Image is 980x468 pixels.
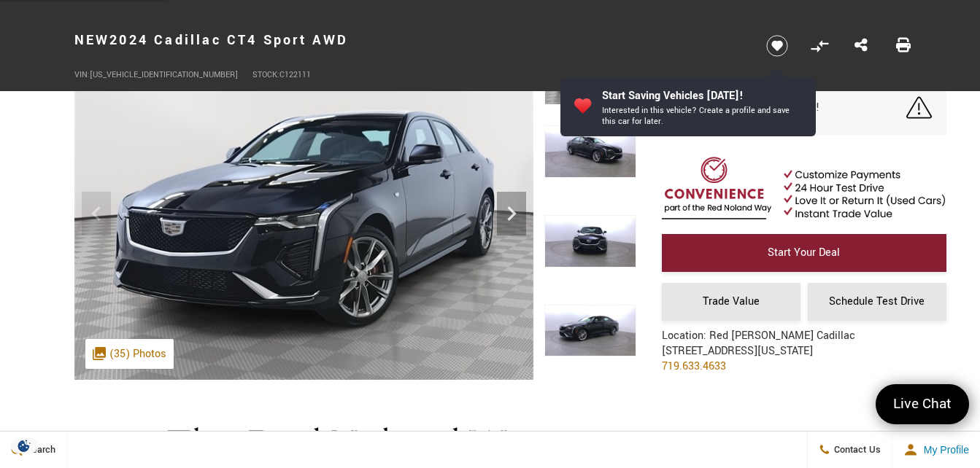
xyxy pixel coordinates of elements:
[662,283,800,321] a: Trade Value
[279,69,311,80] span: C122111
[892,432,980,468] button: Open user profile menu
[7,438,41,453] img: Opt-Out Icon
[252,69,279,80] span: Stock:
[544,125,636,178] img: New 2024 Black Cadillac Sport image 2
[918,444,969,456] span: My Profile
[7,438,41,453] section: Click to Open Cookie Consent Modal
[85,339,174,369] div: (35) Photos
[74,69,90,80] span: VIN:
[74,31,110,50] strong: New
[876,384,969,424] a: Live Chat
[662,234,946,272] a: Start Your Deal
[761,34,793,58] button: Save vehicle
[829,294,925,309] span: Schedule Test Drive
[809,35,830,57] button: Compare Vehicle
[896,36,911,55] a: Print this New 2024 Cadillac CT4 Sport AWD
[854,36,868,55] a: Share this New 2024 Cadillac CT4 Sport AWD
[703,294,760,309] span: Trade Value
[497,192,526,235] div: Next
[544,305,636,357] img: New 2024 Black Cadillac Sport image 4
[544,215,636,268] img: New 2024 Black Cadillac Sport image 3
[662,328,855,385] div: Location: Red [PERSON_NAME] Cadillac [STREET_ADDRESS][US_STATE]
[90,69,238,80] span: [US_VEHICLE_IDENTIFICATION_NUMBER]
[768,245,840,260] span: Start Your Deal
[676,100,819,115] span: Only 2 CT4 Sport left in stock!
[830,443,881,456] span: Contact Us
[74,11,742,69] h1: 2024 Cadillac CT4 Sport AWD
[662,359,726,374] a: 719.633.4633
[808,283,946,321] a: Schedule Test Drive
[74,36,533,380] img: New 2024 Black Cadillac Sport image 1
[886,394,959,414] span: Live Chat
